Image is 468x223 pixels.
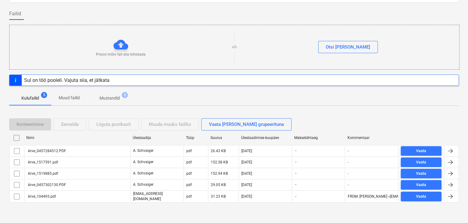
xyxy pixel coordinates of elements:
[186,136,206,140] div: Tüüp
[186,171,192,176] div: pdf
[241,194,252,199] div: [DATE]
[401,157,441,167] button: Vaata
[295,194,297,199] span: -
[27,171,58,176] div: Arve_1519885.pdf
[27,149,66,153] div: Arve_0457284512.PDF
[21,95,39,101] p: Kulufailid
[416,159,426,166] div: Vaata
[401,169,441,178] button: Vaata
[133,191,181,202] p: [EMAIL_ADDRESS][DOMAIN_NAME]
[9,10,21,17] span: Failid
[26,136,128,140] div: Nimi
[209,120,284,128] div: Vaata [PERSON_NAME] grupeerituna
[241,136,289,140] div: Üleslaadimise kuupäev
[401,146,441,156] button: Vaata
[211,160,228,164] div: 152.58 KB
[326,43,370,51] div: Otsi [PERSON_NAME]
[122,92,128,98] span: 5
[401,192,441,201] button: Vaata
[416,193,426,200] div: Vaata
[295,182,297,187] span: -
[210,136,236,140] div: Suurus
[186,149,192,153] div: pdf
[9,25,459,70] div: Proovi mõni fail siia lohistadavõiOtsi [PERSON_NAME]
[437,194,468,223] iframe: Chat Widget
[211,183,226,187] div: 29.05 KB
[133,159,154,165] p: A. Schvaiger
[416,170,426,177] div: Vaata
[99,95,120,101] p: Mustandid
[41,92,47,98] span: 5
[416,181,426,188] div: Vaata
[24,77,110,83] div: Sul on töö pooleli. Vajuta siia, et jätkata
[295,159,297,165] span: -
[186,183,192,187] div: pdf
[133,148,154,153] p: A. Schvaiger
[27,183,66,187] div: Arve_0457302130.PDF
[241,160,252,164] div: [DATE]
[27,160,58,164] div: Arve_1517591.pdf
[401,180,441,190] button: Vaata
[211,194,226,199] div: 31.23 KB
[211,149,226,153] div: 26.43 KB
[201,118,292,130] button: Vaata [PERSON_NAME] grupeerituna
[133,171,154,176] p: A. Schvaiger
[27,194,56,199] div: Arve_104493.pdf
[295,171,297,176] span: -
[416,148,426,155] div: Vaata
[241,171,252,176] div: [DATE]
[241,183,252,187] div: [DATE]
[241,149,252,153] div: [DATE]
[186,194,192,199] div: pdf
[133,182,154,187] p: A. Schvaiger
[211,171,228,176] div: 152.94 KB
[295,148,297,153] span: -
[59,95,80,101] p: Muud failid
[186,160,192,164] div: pdf
[294,136,343,140] div: Maksetähtaeg
[318,41,378,53] button: Otsi [PERSON_NAME]
[96,52,146,57] p: Proovi mõni fail siia lohistada
[437,194,468,223] div: Vestlusvidin
[232,45,237,50] p: või
[133,136,181,140] div: Üleslaadija
[347,136,396,140] div: Kommentaar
